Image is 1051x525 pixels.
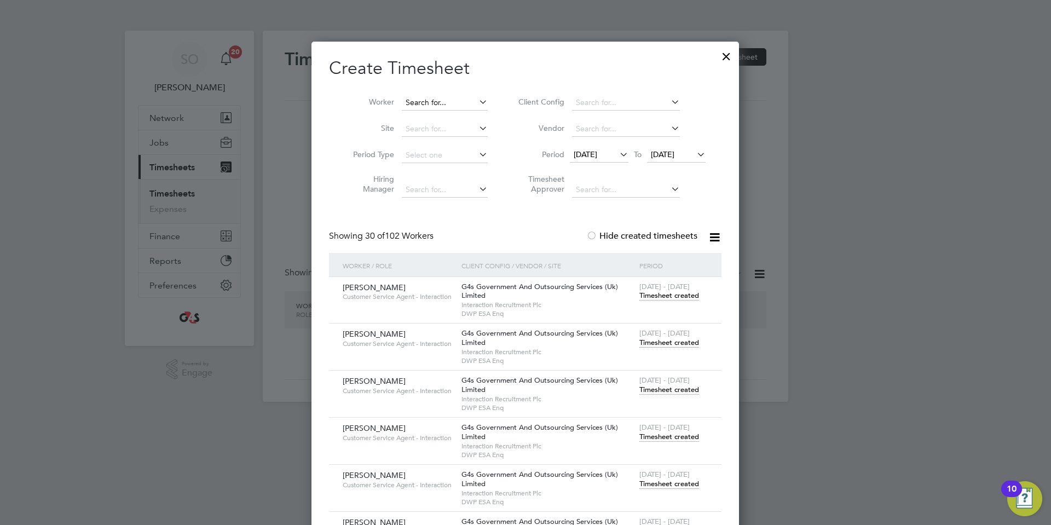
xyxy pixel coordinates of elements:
span: [PERSON_NAME] [343,423,406,433]
label: Hide created timesheets [586,230,697,241]
span: [DATE] - [DATE] [639,423,690,432]
input: Search for... [402,122,488,137]
span: G4s Government And Outsourcing Services (Uk) Limited [461,328,618,347]
span: [DATE] [574,149,597,159]
input: Search for... [572,182,680,198]
span: [DATE] - [DATE] [639,328,690,338]
div: Worker / Role [340,253,459,278]
span: [PERSON_NAME] [343,329,406,339]
span: DWP ESA Enq [461,356,634,365]
input: Select one [402,148,488,163]
h2: Create Timesheet [329,57,721,80]
span: Timesheet created [639,338,699,348]
label: Period Type [345,149,394,159]
span: [DATE] - [DATE] [639,282,690,291]
span: DWP ESA Enq [461,498,634,506]
span: Customer Service Agent - Interaction [343,339,453,348]
span: Customer Service Agent - Interaction [343,434,453,442]
span: Timesheet created [639,432,699,442]
span: To [631,147,645,161]
div: Showing [329,230,436,242]
input: Search for... [402,95,488,111]
span: [DATE] - [DATE] [639,470,690,479]
div: Client Config / Vendor / Site [459,253,637,278]
span: G4s Government And Outsourcing Services (Uk) Limited [461,423,618,441]
label: Site [345,123,394,133]
span: Customer Service Agent - Interaction [343,481,453,489]
label: Hiring Manager [345,174,394,194]
input: Search for... [572,95,680,111]
span: Customer Service Agent - Interaction [343,386,453,395]
span: Customer Service Agent - Interaction [343,292,453,301]
label: Client Config [515,97,564,107]
span: Timesheet created [639,291,699,301]
span: [PERSON_NAME] [343,376,406,386]
input: Search for... [572,122,680,137]
label: Timesheet Approver [515,174,564,194]
span: DWP ESA Enq [461,451,634,459]
button: Open Resource Center, 10 new notifications [1007,481,1042,516]
span: [PERSON_NAME] [343,470,406,480]
div: Period [637,253,711,278]
span: G4s Government And Outsourcing Services (Uk) Limited [461,282,618,301]
span: [DATE] - [DATE] [639,376,690,385]
span: Timesheet created [639,385,699,395]
label: Period [515,149,564,159]
input: Search for... [402,182,488,198]
label: Vendor [515,123,564,133]
div: 10 [1007,489,1017,503]
span: 102 Workers [365,230,434,241]
label: Worker [345,97,394,107]
span: G4s Government And Outsourcing Services (Uk) Limited [461,376,618,394]
span: Interaction Recruitment Plc [461,489,634,498]
span: Interaction Recruitment Plc [461,301,634,309]
span: G4s Government And Outsourcing Services (Uk) Limited [461,470,618,488]
span: Timesheet created [639,479,699,489]
span: Interaction Recruitment Plc [461,395,634,403]
span: Interaction Recruitment Plc [461,348,634,356]
span: [PERSON_NAME] [343,282,406,292]
span: 30 of [365,230,385,241]
span: DWP ESA Enq [461,403,634,412]
span: [DATE] [651,149,674,159]
span: DWP ESA Enq [461,309,634,318]
span: Interaction Recruitment Plc [461,442,634,451]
